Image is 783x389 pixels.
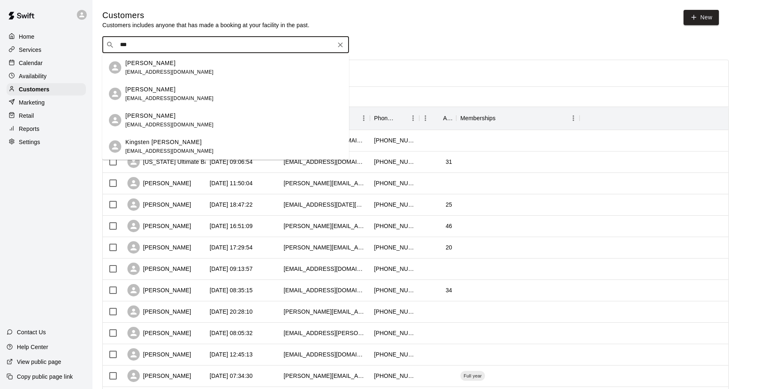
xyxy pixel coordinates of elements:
[210,222,253,230] div: 2025-10-10 16:51:09
[446,286,452,294] div: 34
[284,286,366,294] div: vaillant317@gmail.com
[284,243,366,252] div: anthony.avelar916@gmail.com
[19,125,39,133] p: Reports
[127,263,191,275] div: [PERSON_NAME]
[127,156,273,168] div: [US_STATE] Ultimate Baseball [PERSON_NAME]
[127,305,191,318] div: [PERSON_NAME]
[358,112,370,124] button: Menu
[374,307,415,316] div: +12546524181
[109,140,121,153] div: Kingsten Glidewell
[284,222,366,230] div: david.twombly@gmail.com
[7,57,86,69] div: Calendar
[374,286,415,294] div: +14802519564
[210,286,253,294] div: 2025-10-09 08:35:15
[127,177,191,189] div: [PERSON_NAME]
[374,372,415,380] div: +19099131092
[374,265,415,273] div: +17654141828
[102,21,310,29] p: Customers includes anyone that has made a booking at your facility in the past.
[446,158,452,166] div: 31
[19,85,49,93] p: Customers
[7,123,86,135] a: Reports
[284,158,366,166] div: azultimatebaseball@gmail.com
[284,265,366,273] div: shwebb2001@gmail.com
[374,136,415,144] div: +14803268397
[102,37,349,53] div: Search customers by name or email
[460,371,485,381] div: Full year
[19,33,35,41] p: Home
[419,112,432,124] button: Menu
[7,70,86,82] a: Availability
[127,348,191,361] div: [PERSON_NAME]
[374,222,415,230] div: +12245786643
[7,96,86,109] a: Marketing
[127,198,191,211] div: [PERSON_NAME]
[210,200,253,209] div: 2025-10-10 18:47:22
[109,61,121,74] div: Brandon Weik
[19,98,45,107] p: Marketing
[125,112,176,120] p: [PERSON_NAME]
[210,158,253,166] div: 2025-10-12 09:06:54
[284,179,366,187] div: andrew.peters15@gmail.com
[395,112,407,124] button: Sort
[210,372,253,380] div: 2025-10-07 07:34:30
[456,107,580,130] div: Memberships
[125,122,214,128] span: [EMAIL_ADDRESS][DOMAIN_NAME]
[284,350,366,359] div: ricebunny60@gmail.com
[125,59,176,68] p: [PERSON_NAME]
[19,112,34,120] p: Retail
[125,148,214,154] span: [EMAIL_ADDRESS][DOMAIN_NAME]
[446,222,452,230] div: 46
[460,373,485,379] span: Full year
[125,85,176,94] p: [PERSON_NAME]
[496,112,507,124] button: Sort
[284,307,366,316] div: robert.d.carlisle@gmail.com
[335,39,346,51] button: Clear
[7,109,86,122] a: Retail
[19,46,42,54] p: Services
[17,373,73,381] p: Copy public page link
[407,112,419,124] button: Menu
[374,158,415,166] div: +14053659767
[7,83,86,96] a: Customers
[432,112,443,124] button: Sort
[374,350,415,359] div: +13232145366
[443,107,452,130] div: Age
[446,200,452,209] div: 25
[374,329,415,337] div: +14806946466
[127,241,191,254] div: [PERSON_NAME]
[374,243,415,252] div: +14807871034
[446,243,452,252] div: 20
[7,30,86,43] div: Home
[374,107,395,130] div: Phone Number
[7,44,86,56] a: Services
[17,358,61,366] p: View public page
[127,284,191,296] div: [PERSON_NAME]
[684,10,719,25] a: New
[127,327,191,339] div: [PERSON_NAME]
[19,59,43,67] p: Calendar
[374,200,415,209] div: +12083578541
[460,107,496,130] div: Memberships
[102,10,310,21] h5: Customers
[419,107,456,130] div: Age
[127,370,191,382] div: [PERSON_NAME]
[125,69,214,75] span: [EMAIL_ADDRESS][DOMAIN_NAME]
[127,220,191,232] div: [PERSON_NAME]
[125,138,202,147] p: Kingsten [PERSON_NAME]
[210,307,253,316] div: 2025-10-08 20:28:10
[210,329,253,337] div: 2025-10-08 08:05:32
[210,265,253,273] div: 2025-10-09 09:13:57
[109,88,121,100] div: Kylie Weigl
[17,343,48,351] p: Help Center
[7,136,86,148] a: Settings
[19,72,47,80] p: Availability
[370,107,419,130] div: Phone Number
[210,243,253,252] div: 2025-10-09 17:29:54
[567,112,580,124] button: Menu
[279,107,370,130] div: Email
